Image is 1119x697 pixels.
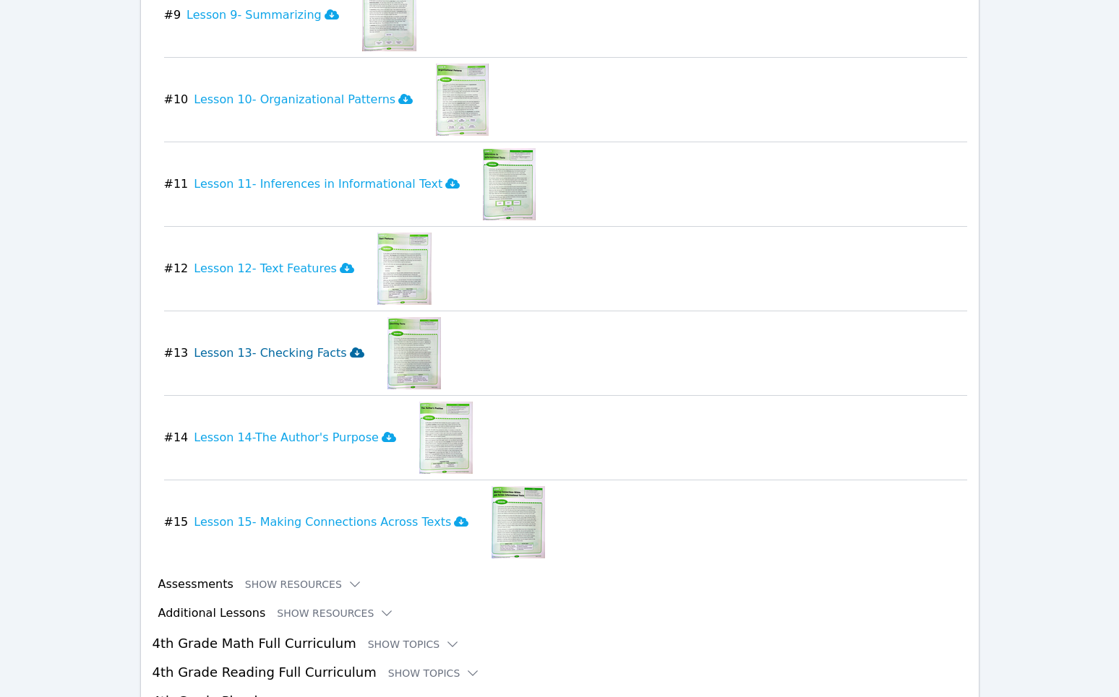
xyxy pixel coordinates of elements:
button: #15Lesson 15- Making Connections Across Texts [164,486,481,558]
h3: 4th Grade Reading Full Curriculum [153,662,967,683]
h3: Lesson 13- Checking Facts [194,345,364,362]
h3: Lesson 10- Organizational Patterns [194,91,413,108]
img: Lesson 12- Text Features [377,233,432,305]
button: Show Topics [388,666,481,680]
img: Lesson 15- Making Connections Across Texts [492,486,545,558]
img: Lesson 13- Checking Facts [387,317,441,389]
span: # 10 [164,91,189,108]
h3: 4th Grade Math Full Curriculum [153,633,967,654]
button: #11Lesson 11- Inferences in Informational Text [164,148,472,220]
button: #10Lesson 10- Organizational Patterns [164,64,425,136]
h3: Lesson 11- Inferences in Informational Text [194,176,460,193]
button: #12Lesson 12- Text Features [164,233,366,305]
h3: Lesson 12- Text Features [194,260,354,277]
span: # 14 [164,429,189,446]
span: # 12 [164,260,189,277]
span: # 9 [164,7,181,24]
span: # 13 [164,345,189,362]
button: #14Lesson 14-The Author's Purpose [164,402,408,474]
h3: Lesson 14-The Author's Purpose [194,429,396,446]
span: # 11 [164,176,189,193]
img: Lesson 11- Inferences in Informational Text [483,148,536,220]
button: #13Lesson 13- Checking Facts [164,317,376,389]
span: # 15 [164,514,189,531]
button: Show Resources [277,606,394,620]
img: Lesson 10- Organizational Patterns [436,64,489,136]
h3: Lesson 9- Summarizing [186,7,339,24]
h3: Additional Lessons [158,605,266,622]
img: Lesson 14-The Author's Purpose [419,402,473,474]
h3: Lesson 15- Making Connections Across Texts [194,514,468,531]
h3: Assessments [158,576,233,593]
button: Show Topics [368,637,460,651]
button: Show Resources [245,577,362,592]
